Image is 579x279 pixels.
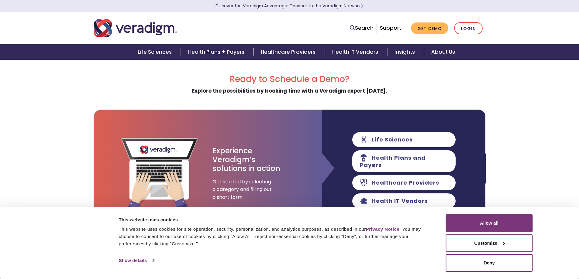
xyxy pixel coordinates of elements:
[387,44,424,60] a: Insights
[212,178,273,201] span: Get started by selecting a category and filling out a short form.
[325,44,387,60] a: Health IT Vendors
[215,3,364,9] a: Discover the Veradigm Advantage: Connect to the Veradigm NetworkLearn More
[212,147,281,173] h3: Experience Veradigm’s solutions in action
[446,214,533,232] button: Allow all
[350,24,374,32] a: Search
[119,226,432,247] div: This website uses cookies for site operation, security, personalization, and analytics purposes, ...
[130,44,181,60] a: Life Sciences
[446,234,533,252] button: Customize
[181,44,253,60] a: Health Plans + Payers
[411,22,448,34] a: Get Demo
[424,44,462,60] a: About Us
[119,216,432,223] div: This website uses cookies
[366,226,399,232] a: Privacy Notice
[361,3,364,9] span: Learn More
[94,18,177,38] img: Veradigm logo
[380,24,401,32] a: Support
[119,256,154,265] a: Show details
[94,74,486,84] h2: Ready to Schedule a Demo?
[454,22,483,35] a: Login
[446,254,533,272] button: Deny
[253,44,325,60] a: Healthcare Providers
[192,87,387,94] strong: Explore the possibilities by booking time with a Veradigm expert [DATE].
